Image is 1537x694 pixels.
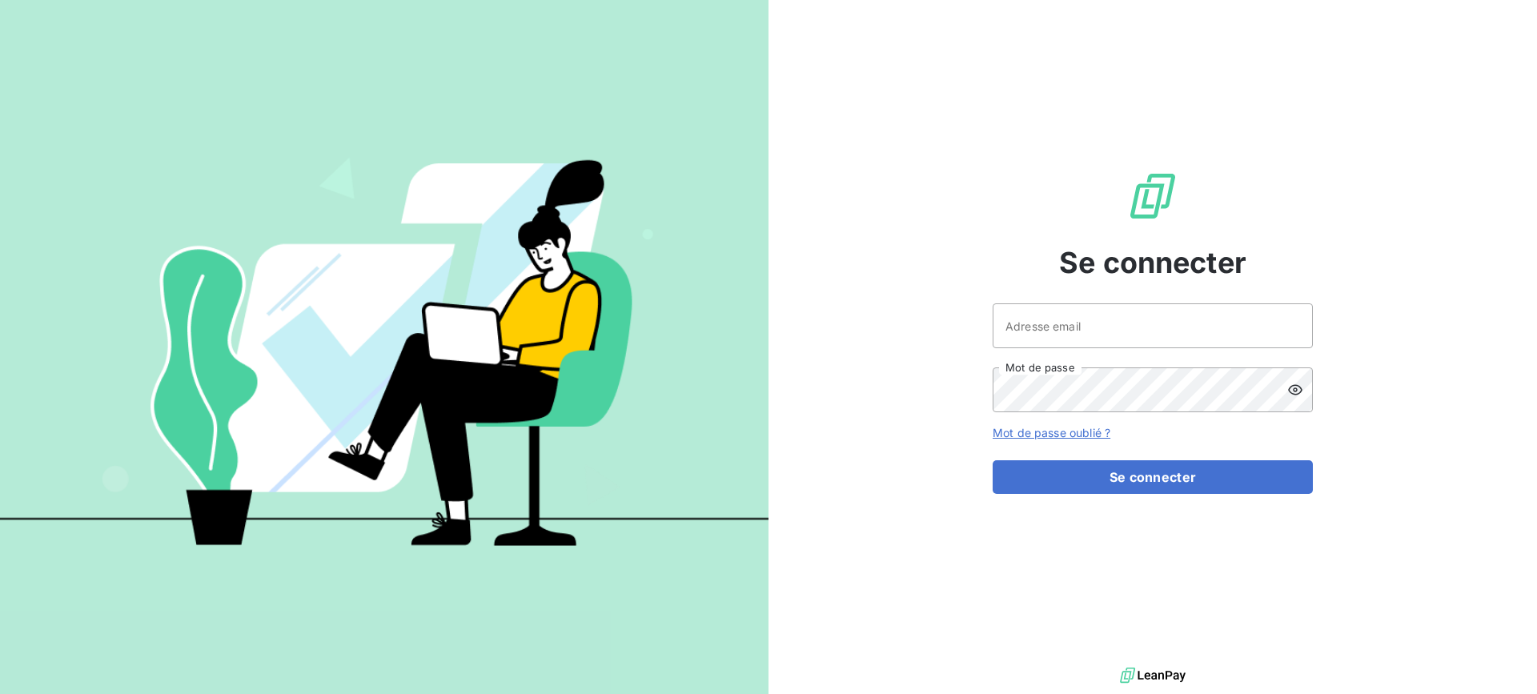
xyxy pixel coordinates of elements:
input: placeholder [993,303,1313,348]
button: Se connecter [993,460,1313,494]
img: logo [1120,664,1186,688]
a: Mot de passe oublié ? [993,426,1110,439]
img: Logo LeanPay [1127,170,1178,222]
span: Se connecter [1059,241,1246,284]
